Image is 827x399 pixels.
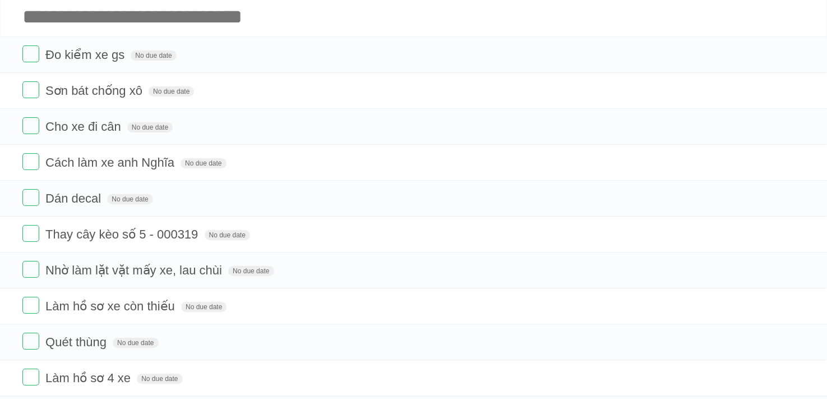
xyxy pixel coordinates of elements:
[181,158,226,168] span: No due date
[131,51,176,61] span: No due date
[45,371,133,385] span: Làm hồ sơ 4 xe
[22,45,39,62] label: Done
[22,297,39,314] label: Done
[22,81,39,98] label: Done
[113,338,158,348] span: No due date
[45,335,109,349] span: Quét thùng
[45,227,201,241] span: Thay cây kèo số 5 - 000319
[228,266,274,276] span: No due date
[205,230,250,240] span: No due date
[181,302,227,312] span: No due date
[107,194,153,204] span: No due date
[45,299,178,313] span: Làm hồ sơ xe còn thiếu
[137,374,182,384] span: No due date
[45,84,145,98] span: Sơn bát chống xô
[22,261,39,278] label: Done
[22,189,39,206] label: Done
[127,122,173,132] span: No due date
[45,263,225,277] span: Nhờ làm lặt vặt mấy xe, lau chùi
[22,333,39,350] label: Done
[45,191,104,205] span: Dán decal
[45,48,127,62] span: Đo kiểm xe gs
[149,86,194,97] span: No due date
[22,153,39,170] label: Done
[22,369,39,386] label: Done
[22,225,39,242] label: Done
[22,117,39,134] label: Done
[45,155,177,169] span: Cách làm xe anh Nghĩa
[45,120,124,134] span: Cho xe đi cân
